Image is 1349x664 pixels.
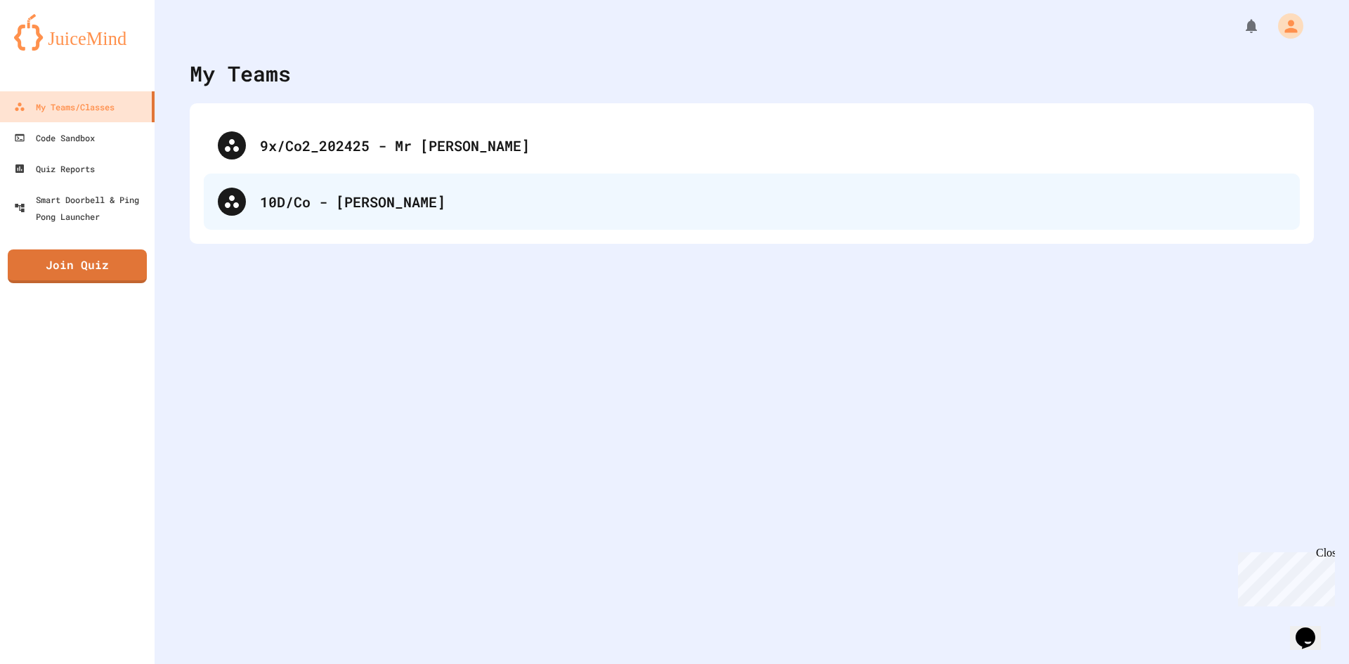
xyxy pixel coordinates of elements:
div: 9x/Co2_202425 - Mr [PERSON_NAME] [260,135,1286,156]
div: Code Sandbox [14,129,95,146]
div: My Notifications [1217,14,1263,38]
div: 9x/Co2_202425 - Mr [PERSON_NAME] [204,117,1300,174]
div: 10D/Co - [PERSON_NAME] [204,174,1300,230]
div: 10D/Co - [PERSON_NAME] [260,191,1286,212]
iframe: chat widget [1290,608,1335,650]
div: Smart Doorbell & Ping Pong Launcher [14,191,149,225]
div: Chat with us now!Close [6,6,97,89]
a: Join Quiz [8,249,147,283]
div: My Teams [190,58,291,89]
iframe: chat widget [1232,547,1335,606]
div: Quiz Reports [14,160,95,177]
img: logo-orange.svg [14,14,141,51]
div: My Teams/Classes [14,98,115,115]
div: My Account [1263,10,1307,42]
